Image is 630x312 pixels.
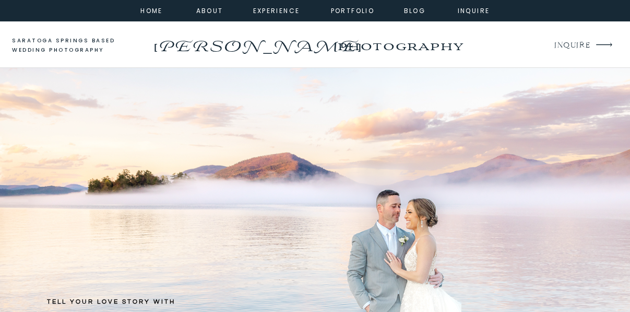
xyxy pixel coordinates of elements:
[330,5,375,15] a: portfolio
[396,5,434,15] a: Blog
[554,39,589,53] a: INQUIRE
[138,5,166,15] a: home
[317,31,483,60] a: photography
[253,5,295,15] a: experience
[151,34,363,51] a: [PERSON_NAME]
[196,5,220,15] a: about
[47,298,175,305] b: TELL YOUR LOVE STORY with
[455,5,493,15] a: inquire
[12,36,135,55] a: saratoga springs based wedding photography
